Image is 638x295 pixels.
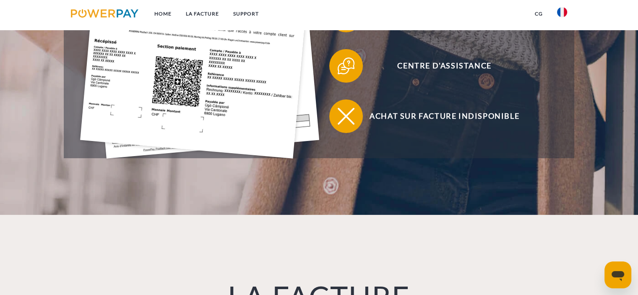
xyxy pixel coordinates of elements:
[604,261,631,288] iframe: Bouton de lancement de la fenêtre de messagerie
[226,6,266,21] a: Support
[528,6,550,21] a: CG
[336,55,357,76] img: qb_help.svg
[341,99,547,133] span: Achat sur facture indisponible
[557,7,567,17] img: fr
[341,49,547,83] span: Centre d'assistance
[179,6,226,21] a: LA FACTURE
[329,49,547,83] button: Centre d'assistance
[329,99,547,133] button: Achat sur facture indisponible
[336,106,357,127] img: qb_close.svg
[71,9,138,18] img: logo-powerpay.svg
[147,6,179,21] a: Home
